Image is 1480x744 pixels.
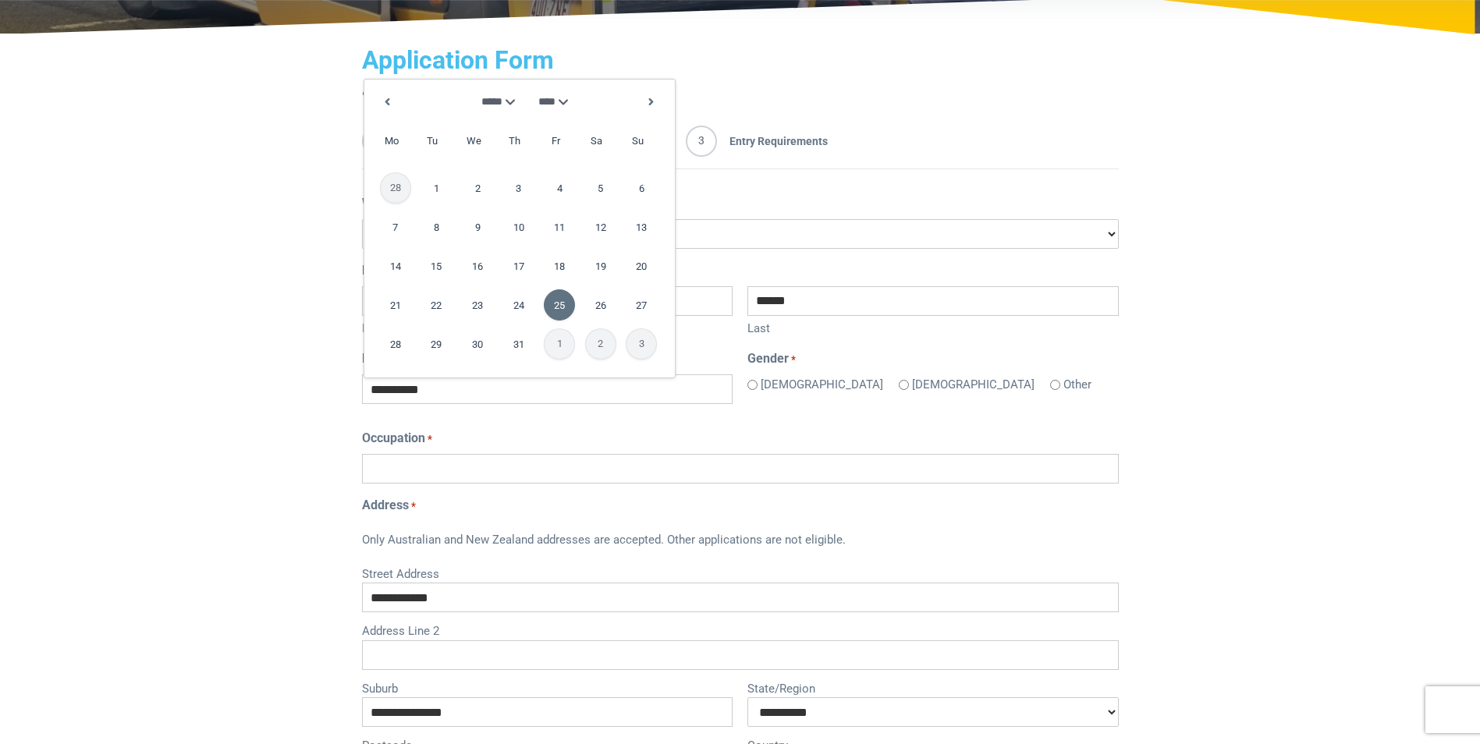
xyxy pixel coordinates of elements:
[380,250,411,282] a: 14
[362,496,1119,515] legend: Address
[747,316,1118,338] label: Last
[417,126,448,157] span: Tuesday
[640,90,663,114] a: Next
[362,45,1119,75] h2: Application Form
[585,328,616,360] span: 2
[421,211,452,243] a: 8
[503,289,534,321] a: 24
[622,126,653,157] span: Sunday
[362,521,1119,562] div: Only Australian and New Zealand addresses are accepted. Other applications are not eligible.
[421,289,452,321] a: 22
[538,94,573,110] select: Select year
[362,562,1119,583] label: Street Address
[462,211,493,243] a: 9
[585,211,616,243] a: 12
[362,618,1119,640] label: Address Line 2
[912,376,1035,394] label: [DEMOGRAPHIC_DATA]
[376,126,407,157] span: Monday
[626,328,657,360] span: 3
[380,172,411,204] span: 28
[761,376,883,394] label: [DEMOGRAPHIC_DATA]
[626,211,657,243] a: 13
[499,126,531,157] span: Thursday
[544,289,575,321] a: 25
[544,172,575,204] a: 4
[686,126,717,157] span: 3
[362,261,1119,280] legend: Name
[376,90,399,114] a: Previous
[503,250,534,282] a: 17
[544,211,575,243] a: 11
[380,289,411,321] a: 21
[462,172,493,204] a: 2
[544,250,575,282] a: 18
[458,126,489,157] span: Wednesday
[462,289,493,321] a: 23
[362,316,733,338] label: First
[362,429,432,448] label: Occupation
[362,194,566,213] label: Which course are you applying for?
[585,250,616,282] a: 19
[503,172,534,204] a: 3
[462,250,493,282] a: 16
[717,126,828,157] span: Entry Requirements
[585,289,616,321] a: 26
[362,126,393,157] span: 1
[380,211,411,243] a: 7
[581,126,612,157] span: Saturday
[540,126,571,157] span: Friday
[466,94,520,110] select: Select month
[421,250,452,282] a: 15
[362,349,439,368] label: Date of Birth
[626,250,657,282] a: 20
[462,328,493,360] a: 30
[362,676,733,698] label: Suburb
[544,328,575,360] span: 1
[747,676,1118,698] label: State/Region
[626,172,657,204] a: 6
[421,328,452,360] a: 29
[1063,376,1091,394] label: Other
[503,328,534,360] a: 31
[585,172,616,204] a: 5
[503,211,534,243] a: 10
[380,328,411,360] a: 28
[747,349,1118,368] legend: Gender
[362,88,1119,107] p: " " indicates required fields
[421,172,452,204] a: 1
[626,289,657,321] a: 27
